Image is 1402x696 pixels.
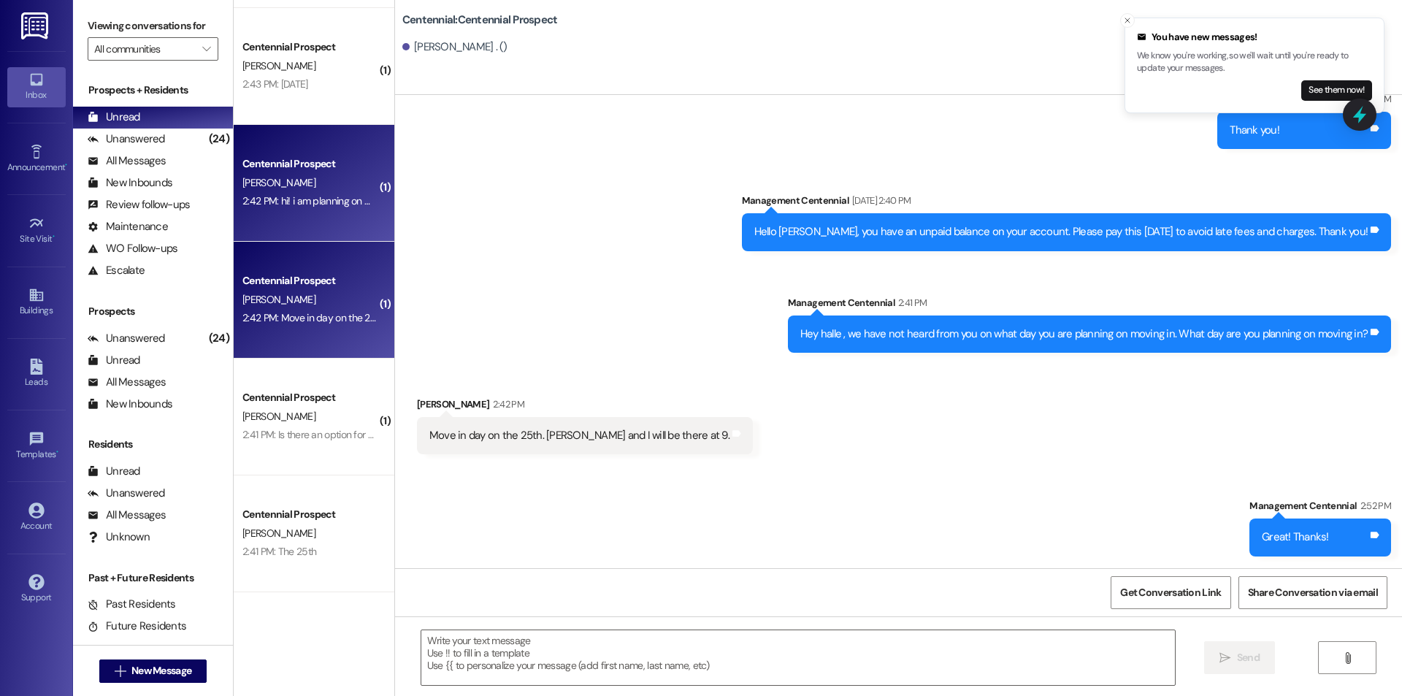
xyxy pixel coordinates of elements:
[242,311,559,324] div: 2:42 PM: Move in day on the 25th. [PERSON_NAME] and I will be there at 9.
[1204,641,1275,674] button: Send
[1262,529,1329,545] div: Great! Thanks!
[88,131,165,147] div: Unanswered
[1230,123,1279,138] div: Thank you!
[88,263,145,278] div: Escalate
[742,193,1392,213] div: Management Centennial
[242,293,315,306] span: [PERSON_NAME]
[202,43,210,55] i: 
[88,110,140,125] div: Unread
[242,545,316,558] div: 2:41 PM: The 25th
[88,486,165,501] div: Unanswered
[1137,50,1372,75] p: We know you're working, so we'll wait until you're ready to update your messages.
[88,375,166,390] div: All Messages
[417,397,753,417] div: [PERSON_NAME]
[73,570,233,586] div: Past + Future Residents
[1111,576,1230,609] button: Get Conversation Link
[754,224,1368,240] div: Hello [PERSON_NAME], you have an unpaid balance on your account. Please pay this [DATE] to avoid ...
[402,39,507,55] div: [PERSON_NAME] . ()
[88,597,176,612] div: Past Residents
[1238,576,1387,609] button: Share Conversation via email
[1219,652,1230,664] i: 
[1249,498,1391,519] div: Management Centennial
[99,659,207,683] button: New Message
[88,15,218,37] label: Viewing conversations for
[242,59,315,72] span: [PERSON_NAME]
[1120,585,1221,600] span: Get Conversation Link
[849,193,911,208] div: [DATE] 2:40 PM
[242,390,378,405] div: Centennial Prospect
[88,197,190,213] div: Review follow-ups
[94,37,195,61] input: All communities
[56,447,58,457] span: •
[205,327,233,350] div: (24)
[205,128,233,150] div: (24)
[7,283,66,322] a: Buildings
[65,160,67,170] span: •
[88,508,166,523] div: All Messages
[7,354,66,394] a: Leads
[88,175,172,191] div: New Inbounds
[1237,650,1260,665] span: Send
[242,194,613,207] div: 2:42 PM: hi! i am planning on moving in on the 25th! that's the day im supposed to right?
[73,437,233,452] div: Residents
[242,273,378,288] div: Centennial Prospect
[88,153,166,169] div: All Messages
[7,211,66,251] a: Site Visit •
[1120,13,1135,28] button: Close toast
[242,410,315,423] span: [PERSON_NAME]
[88,529,150,545] div: Unknown
[800,326,1368,342] div: Hey halle , we have not heard from you on what day you are planning on moving in. What day are yo...
[7,427,66,466] a: Templates •
[7,498,66,538] a: Account
[88,619,186,634] div: Future Residents
[88,219,168,234] div: Maintenance
[242,428,451,441] div: 2:41 PM: Is there an option for earlier key retrieval?
[131,663,191,678] span: New Message
[7,570,66,609] a: Support
[242,77,308,91] div: 2:43 PM: [DATE]
[88,331,165,346] div: Unanswered
[88,353,140,368] div: Unread
[1342,652,1353,664] i: 
[21,12,51,39] img: ResiDesk Logo
[242,39,378,55] div: Centennial Prospect
[53,232,55,242] span: •
[115,665,126,677] i: 
[88,464,140,479] div: Unread
[242,527,315,540] span: [PERSON_NAME]
[73,304,233,319] div: Prospects
[1248,585,1378,600] span: Share Conversation via email
[1357,498,1391,513] div: 2:52 PM
[1137,30,1372,45] div: You have new messages!
[402,12,558,28] b: Centennial: Centennial Prospect
[242,176,315,189] span: [PERSON_NAME]
[788,295,1391,316] div: Management Centennial
[429,428,729,443] div: Move in day on the 25th. [PERSON_NAME] and I will be there at 9.
[895,295,927,310] div: 2:41 PM
[242,156,378,172] div: Centennial Prospect
[88,241,177,256] div: WO Follow-ups
[242,507,378,522] div: Centennial Prospect
[73,83,233,98] div: Prospects + Residents
[7,67,66,107] a: Inbox
[1301,80,1372,101] button: See them now!
[88,397,172,412] div: New Inbounds
[489,397,524,412] div: 2:42 PM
